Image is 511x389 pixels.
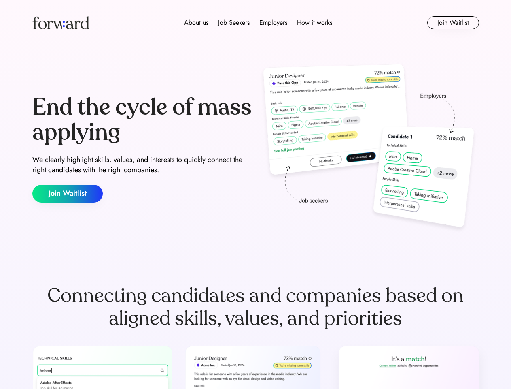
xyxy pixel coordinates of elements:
div: Connecting candidates and companies based on aligned skills, values, and priorities [32,284,479,330]
img: hero-image.png [259,62,479,236]
div: How it works [297,18,332,28]
div: About us [184,18,208,28]
button: Join Waitlist [427,16,479,29]
img: Forward logo [32,16,89,29]
button: Join Waitlist [32,185,103,203]
div: We clearly highlight skills, values, and interests to quickly connect the right candidates with t... [32,155,252,175]
div: End the cycle of mass applying [32,95,252,145]
div: Employers [259,18,287,28]
div: Job Seekers [218,18,250,28]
